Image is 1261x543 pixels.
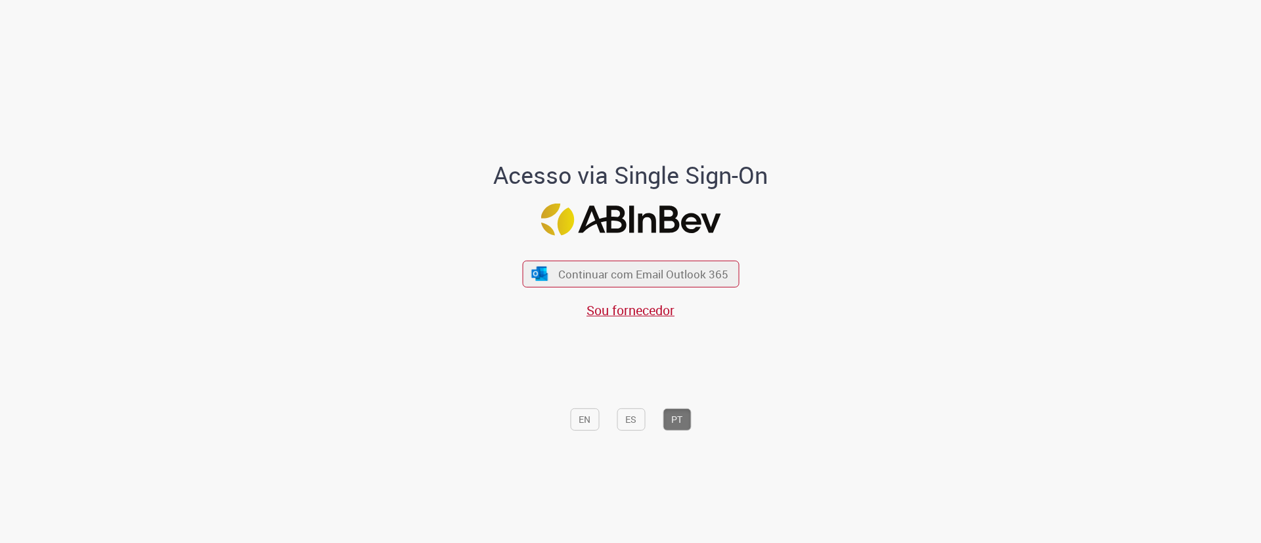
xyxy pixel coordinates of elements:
h1: Acesso via Single Sign-On [449,162,813,188]
button: ES [617,408,645,431]
button: EN [570,408,599,431]
img: Logo ABInBev [541,204,720,236]
button: ícone Azure/Microsoft 360 Continuar com Email Outlook 365 [522,261,739,288]
img: ícone Azure/Microsoft 360 [531,267,549,280]
span: Continuar com Email Outlook 365 [558,267,728,282]
button: PT [663,408,691,431]
a: Sou fornecedor [586,301,675,319]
